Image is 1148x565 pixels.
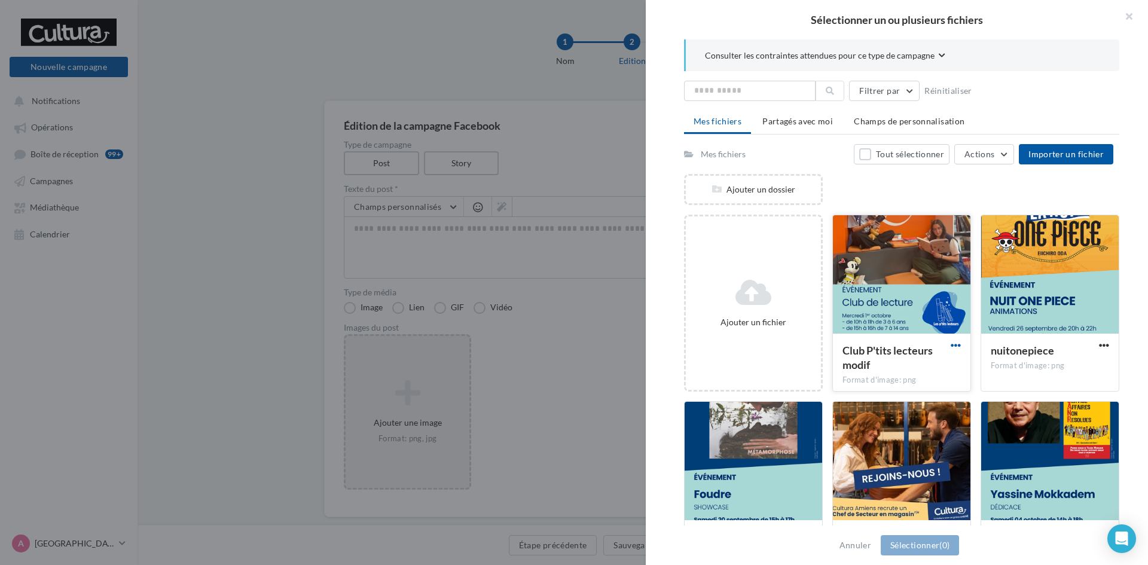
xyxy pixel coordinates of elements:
span: Importer un fichier [1028,149,1104,159]
span: Consulter les contraintes attendues pour ce type de campagne [705,50,935,62]
button: Filtrer par [849,81,920,101]
div: Format d'image: png [991,361,1109,371]
button: Annuler [835,538,876,552]
span: nuitonepiece [991,344,1054,357]
button: Consulter les contraintes attendues pour ce type de campagne [705,49,945,64]
button: Importer un fichier [1019,144,1113,164]
span: Partagés avec moi [762,116,833,126]
div: Format d'image: png [842,375,961,386]
div: Ajouter un fichier [691,316,816,328]
button: Réinitialiser [920,84,977,98]
div: Mes fichiers [701,148,746,160]
span: Actions [964,149,994,159]
button: Actions [954,144,1014,164]
div: Ajouter un dossier [686,184,821,196]
button: Sélectionner(0) [881,535,959,555]
h2: Sélectionner un ou plusieurs fichiers [665,14,1129,25]
div: Open Intercom Messenger [1107,524,1136,553]
span: Club P'tits lecteurs modif [842,344,933,371]
button: Tout sélectionner [854,144,949,164]
span: Mes fichiers [694,116,741,126]
span: Champs de personnalisation [854,116,964,126]
span: (0) [939,540,949,550]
